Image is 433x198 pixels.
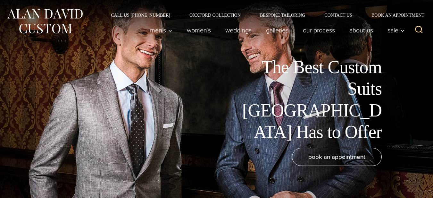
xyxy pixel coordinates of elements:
a: Bespoke Tailoring [250,13,315,17]
span: book an appointment [308,152,365,161]
a: Galleries [259,24,296,37]
img: Alan David Custom [6,7,83,36]
a: Contact Us [315,13,362,17]
nav: Secondary Navigation [101,13,427,17]
a: weddings [218,24,259,37]
button: View Search Form [411,22,427,38]
a: Book an Appointment [362,13,427,17]
a: About Us [342,24,380,37]
h1: The Best Custom Suits [GEOGRAPHIC_DATA] Has to Offer [237,56,382,143]
nav: Primary Navigation [143,24,408,37]
a: Women’s [180,24,218,37]
a: Our Process [296,24,342,37]
a: book an appointment [292,148,382,166]
span: Sale [387,27,405,33]
a: Oxxford Collection [180,13,250,17]
span: Men’s [150,27,172,33]
a: Call Us [PHONE_NUMBER] [101,13,180,17]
